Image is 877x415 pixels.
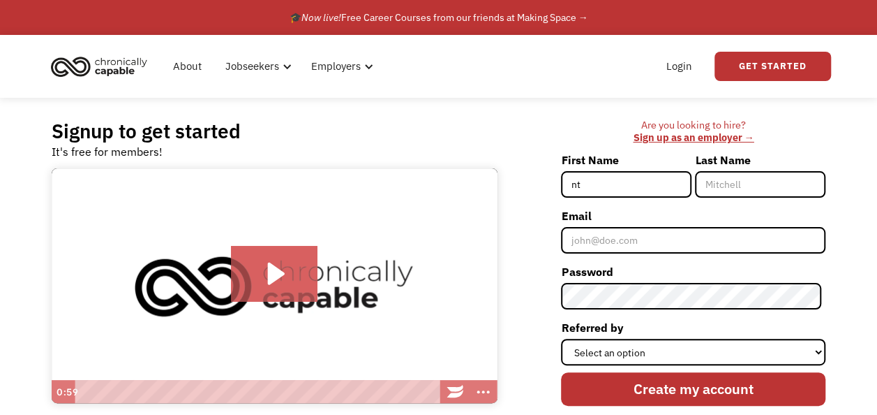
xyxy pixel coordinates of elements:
input: Create my account [561,372,825,406]
a: About [165,44,210,89]
a: Login [658,44,700,89]
a: Wistia Logo -- Learn More [442,380,470,404]
input: Mitchell [695,171,825,198]
div: Jobseekers [225,58,279,75]
div: Employers [311,58,361,75]
label: Last Name [695,149,825,171]
img: Introducing Chronically Capable [52,168,497,405]
a: Get Started [714,52,831,81]
button: Show more buttons [470,380,497,404]
em: Now live! [301,11,341,24]
div: Employers [303,44,377,89]
label: Referred by [561,316,825,339]
label: First Name [561,149,691,171]
div: Playbar [82,380,435,404]
img: Chronically Capable logo [47,51,151,82]
h2: Signup to get started [52,119,241,143]
input: john@doe.com [561,227,825,254]
div: It's free for members! [52,143,163,160]
button: Play Video: Introducing Chronically Capable [231,246,318,302]
div: Are you looking to hire? ‍ [561,119,825,145]
div: Jobseekers [217,44,296,89]
input: Joni [561,171,691,198]
a: Sign up as an employer → [633,131,754,144]
div: 🎓 Free Career Courses from our friends at Making Space → [290,9,588,26]
a: home [47,51,158,82]
label: Email [561,205,825,227]
label: Password [561,261,825,283]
